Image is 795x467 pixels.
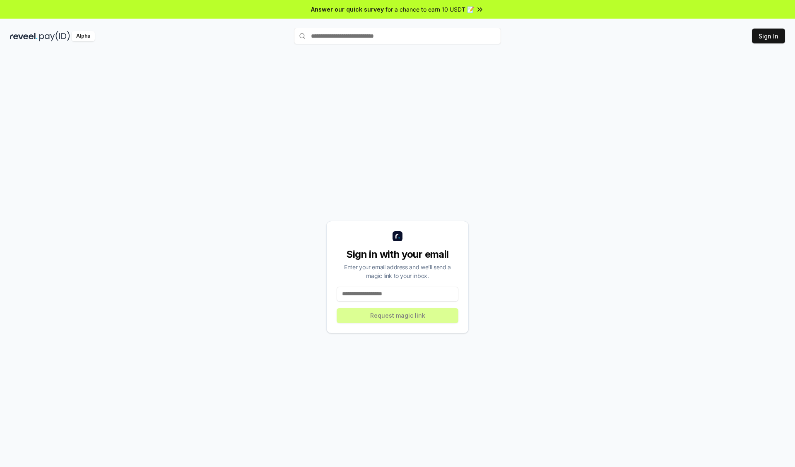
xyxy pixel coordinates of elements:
div: Alpha [72,31,95,41]
img: pay_id [39,31,70,41]
button: Sign In [752,29,785,43]
span: for a chance to earn 10 USDT 📝 [385,5,474,14]
div: Sign in with your email [337,248,458,261]
img: logo_small [393,231,402,241]
div: Enter your email address and we’ll send a magic link to your inbox. [337,263,458,280]
img: reveel_dark [10,31,38,41]
span: Answer our quick survey [311,5,384,14]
